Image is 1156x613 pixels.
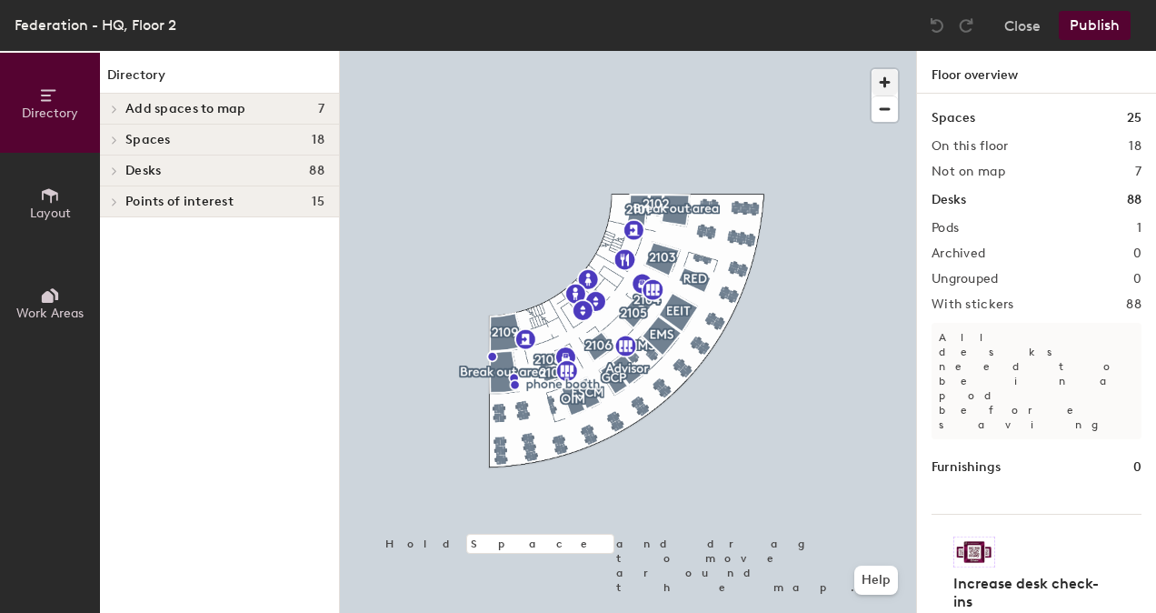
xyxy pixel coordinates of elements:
span: 88 [309,164,324,178]
h1: 88 [1127,190,1141,210]
h1: Desks [932,190,966,210]
h2: Not on map [932,165,1005,179]
h2: 1 [1137,221,1141,236]
span: Desks [125,164,161,178]
h2: 0 [1133,246,1141,261]
span: Spaces [125,133,171,147]
button: Publish [1059,11,1131,40]
h1: 0 [1133,457,1141,477]
button: Close [1004,11,1041,40]
div: Federation - HQ, Floor 2 [15,14,176,36]
h1: 25 [1127,108,1141,128]
span: Work Areas [16,306,84,321]
span: Directory [22,106,78,121]
h2: Pods [932,221,959,236]
h2: On this floor [932,139,1009,154]
span: Add spaces to map [125,102,246,116]
span: Points of interest [125,195,234,209]
h2: 88 [1126,297,1141,312]
span: 18 [312,133,324,147]
h2: 18 [1129,139,1141,154]
img: Sticker logo [953,537,995,568]
h2: Archived [932,246,985,261]
span: Layout [30,206,71,221]
h2: Ungrouped [932,272,999,286]
h1: Spaces [932,108,975,128]
span: 15 [312,195,324,209]
p: All desks need to be in a pod before saving [932,323,1141,439]
h2: With stickers [932,297,1014,312]
h2: 7 [1135,165,1141,179]
h1: Floor overview [917,51,1156,94]
h1: Furnishings [932,457,1001,477]
img: Undo [928,16,946,35]
img: Redo [957,16,975,35]
button: Help [854,566,898,595]
h4: Increase desk check-ins [953,575,1109,611]
h1: Directory [100,65,339,94]
span: 7 [318,102,324,116]
h2: 0 [1133,272,1141,286]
